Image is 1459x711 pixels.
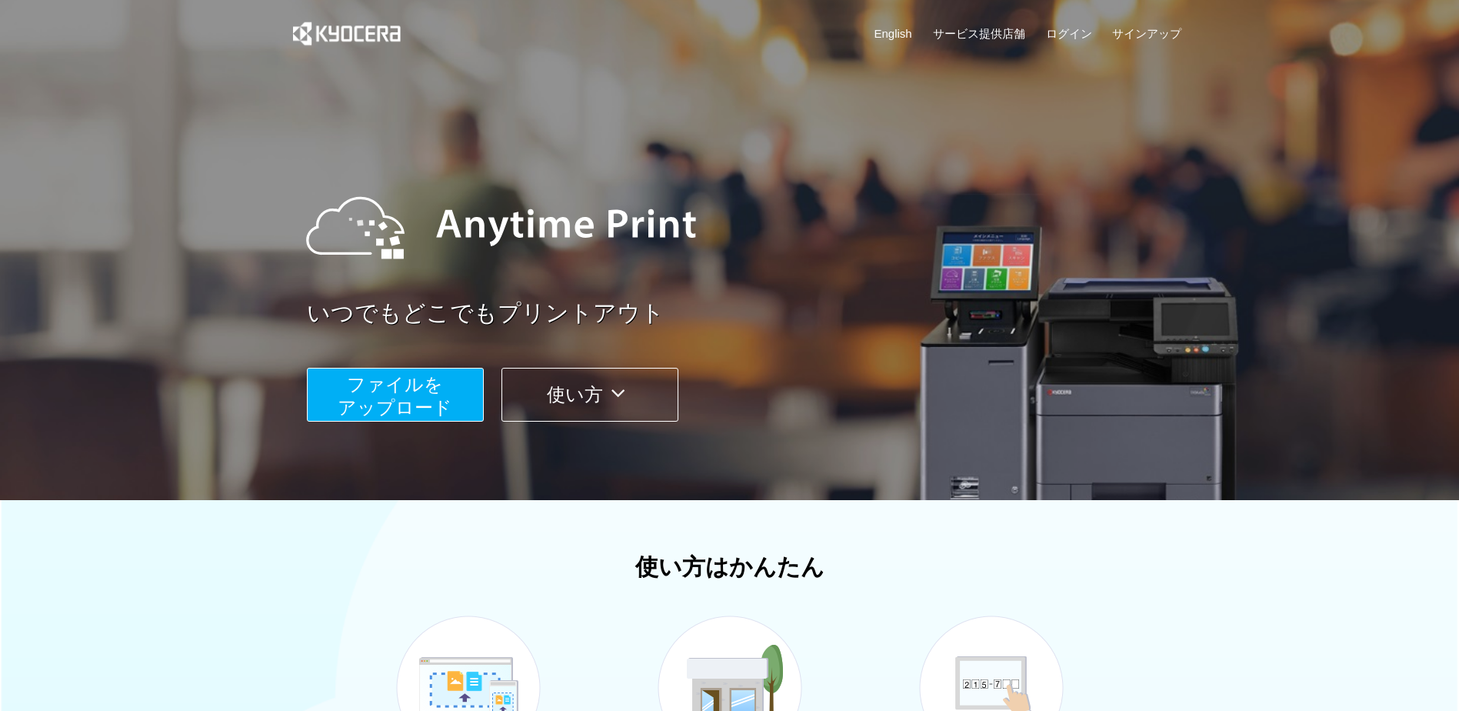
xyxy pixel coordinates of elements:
a: サービス提供店舗 [933,25,1025,42]
a: いつでもどこでもプリントアウト [307,297,1191,330]
a: ログイン [1046,25,1092,42]
a: サインアップ [1112,25,1181,42]
span: ファイルを ​​アップロード [338,374,452,418]
a: English [874,25,912,42]
button: ファイルを​​アップロード [307,368,484,422]
button: 使い方 [501,368,678,422]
